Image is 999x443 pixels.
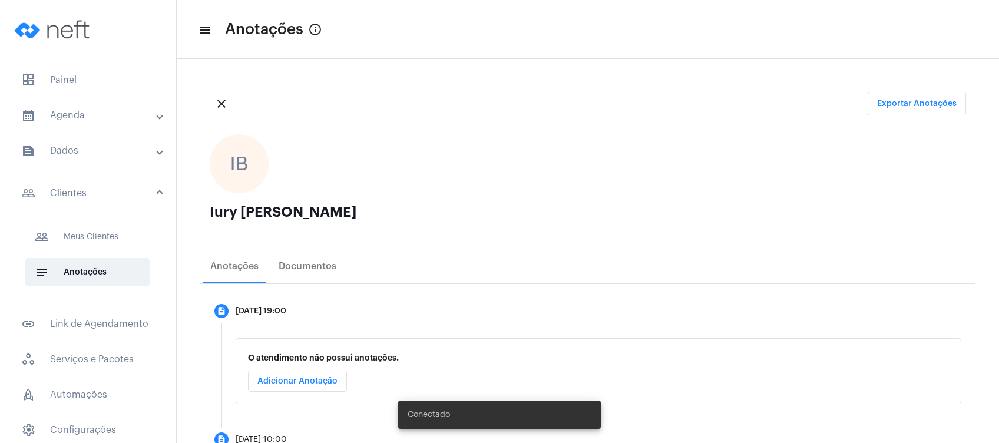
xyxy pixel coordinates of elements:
[279,261,336,272] div: Documentos
[198,23,210,37] mat-icon: sidenav icon
[12,345,164,373] span: Serviços e Pacotes
[248,371,347,392] button: Adicionar Anotação
[868,92,966,115] button: Exportar Anotações
[217,306,226,316] mat-icon: description
[21,317,35,331] mat-icon: sidenav icon
[12,381,164,409] span: Automações
[408,409,450,421] span: Conectado
[210,261,259,272] div: Anotações
[248,353,949,362] p: O atendimento não possui anotações.
[25,223,150,251] span: Meus Clientes
[21,186,157,200] mat-panel-title: Clientes
[21,144,35,158] mat-icon: sidenav icon
[7,101,176,130] mat-expansion-panel-header: sidenav iconAgenda
[21,352,35,366] span: sidenav icon
[225,20,303,39] span: Anotações
[9,6,98,53] img: logo-neft-novo-2.png
[236,307,286,316] div: [DATE] 19:00
[35,230,49,244] mat-icon: sidenav icon
[210,205,966,219] div: Iury [PERSON_NAME]
[7,137,176,165] mat-expansion-panel-header: sidenav iconDados
[12,66,164,94] span: Painel
[21,108,157,123] mat-panel-title: Agenda
[21,73,35,87] span: sidenav icon
[877,100,957,108] span: Exportar Anotações
[21,423,35,437] span: sidenav icon
[7,174,176,212] mat-expansion-panel-header: sidenav iconClientes
[25,258,150,286] span: Anotações
[257,377,338,385] span: Adicionar Anotação
[214,97,229,111] mat-icon: close
[21,186,35,200] mat-icon: sidenav icon
[12,310,164,338] span: Link de Agendamento
[21,144,157,158] mat-panel-title: Dados
[308,22,322,37] mat-icon: info_outlined
[210,134,269,193] div: IB
[21,388,35,402] span: sidenav icon
[7,212,176,303] div: sidenav iconClientes
[35,265,49,279] mat-icon: sidenav icon
[21,108,35,123] mat-icon: sidenav icon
